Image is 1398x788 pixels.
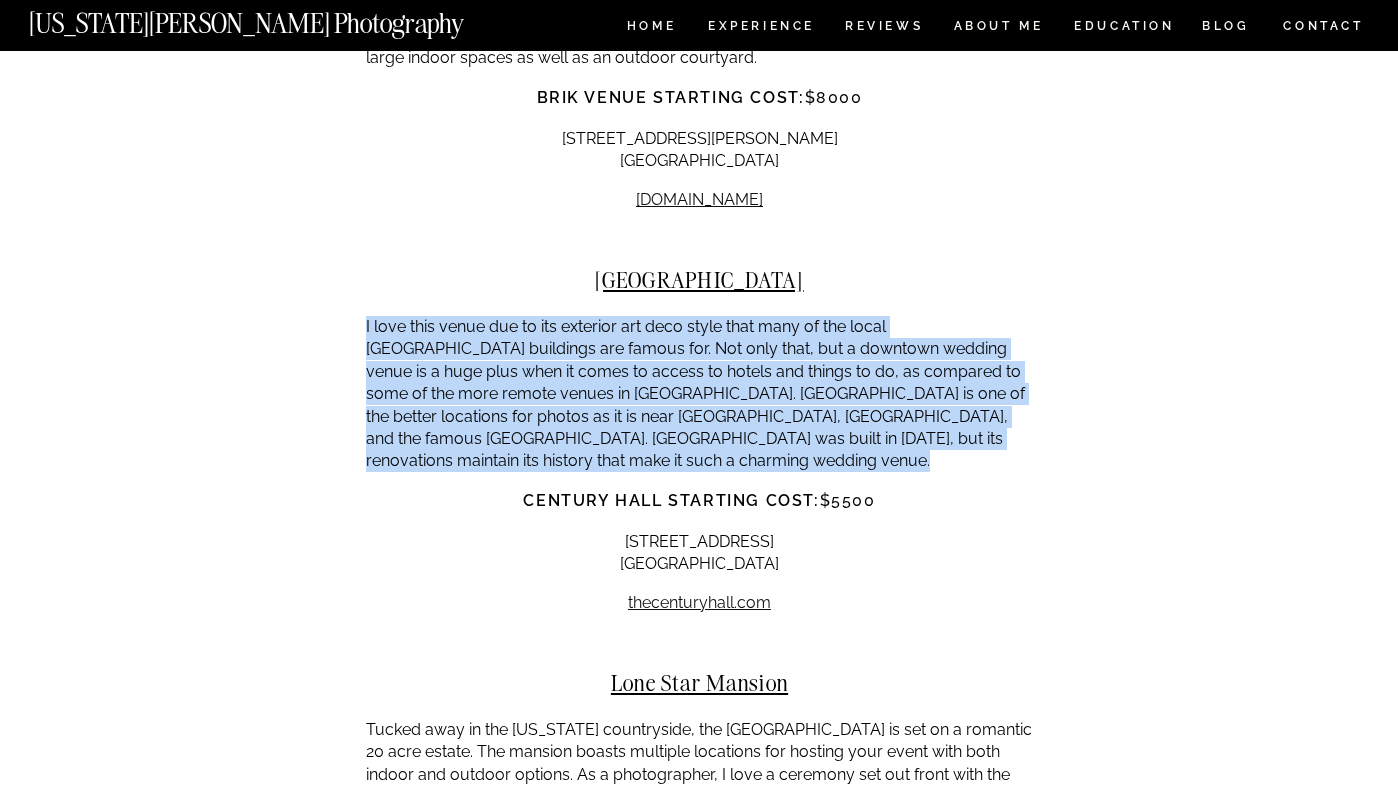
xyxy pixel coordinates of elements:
[1282,15,1365,37] a: CONTACT
[845,20,920,37] a: REVIEWS
[953,20,1044,37] a: ABOUT ME
[523,491,819,510] strong: Century Hall starting cost:
[366,670,1033,695] h2: Lone Star Mansion
[636,190,763,209] a: [DOMAIN_NAME]
[366,86,1033,110] h3: $8000
[623,20,680,37] a: HOME
[1072,20,1177,37] a: EDUCATION
[1202,20,1250,37] a: BLOG
[537,88,805,107] strong: BRIK Venue starting cost:
[708,20,813,37] a: Experience
[366,316,1033,473] p: I love this venue due to its exterior art deco style that many of the local [GEOGRAPHIC_DATA] bui...
[29,10,531,27] a: [US_STATE][PERSON_NAME] Photography
[628,593,734,612] a: thecenturyhall
[366,267,1033,292] h2: [GEOGRAPHIC_DATA]
[366,128,1033,173] p: [STREET_ADDRESS][PERSON_NAME] [GEOGRAPHIC_DATA]
[734,593,771,612] a: .com
[366,531,1033,576] p: [STREET_ADDRESS] [GEOGRAPHIC_DATA]
[366,489,1033,513] h3: $5500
